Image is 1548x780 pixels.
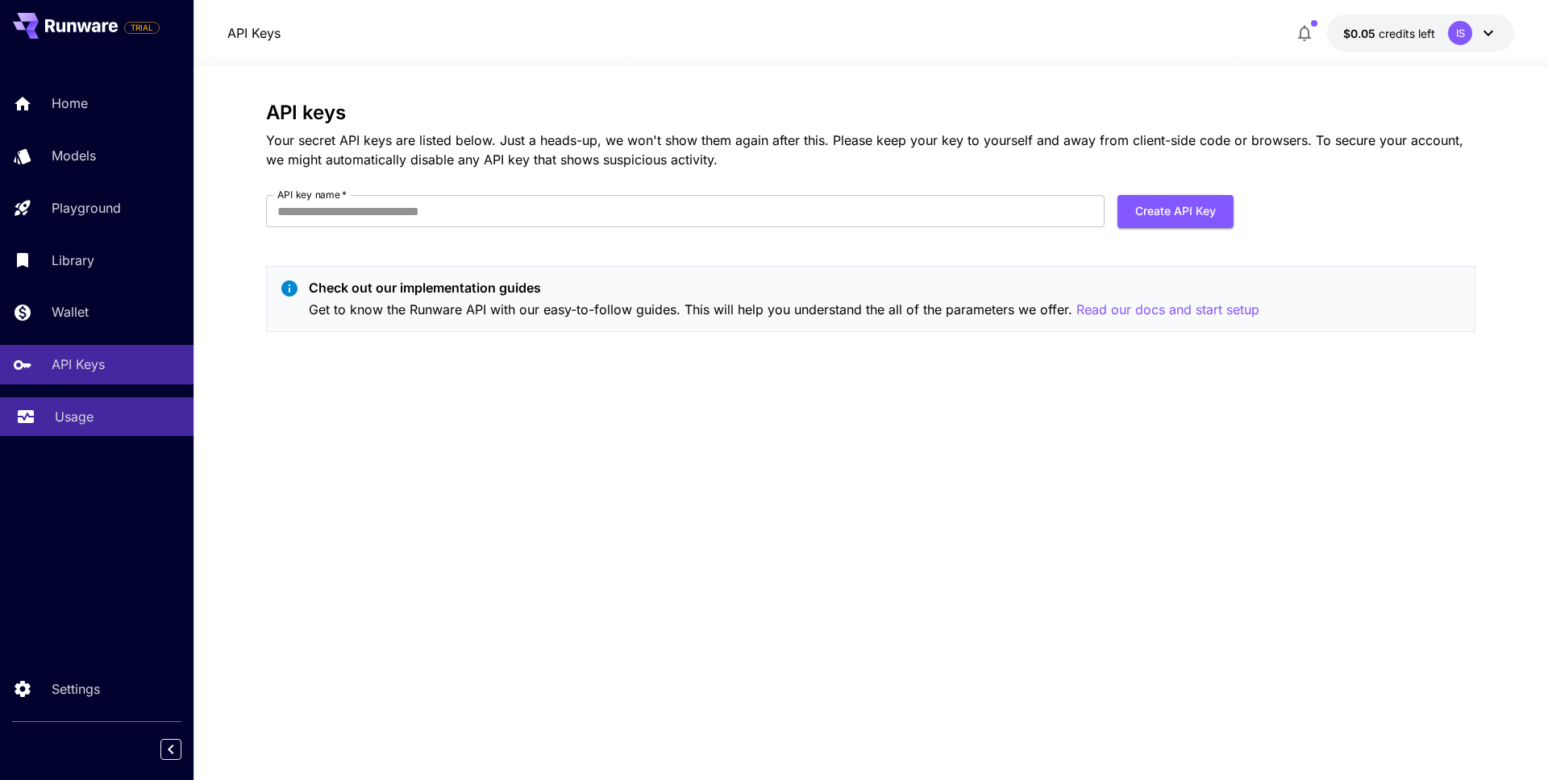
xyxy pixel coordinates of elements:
p: Usage [55,407,94,426]
span: credits left [1379,27,1435,40]
span: TRIAL [125,22,159,34]
label: API key name [277,188,347,201]
p: Models [52,146,96,165]
p: API Keys [52,355,105,374]
span: $0.05 [1343,27,1379,40]
p: Library [52,251,94,270]
p: Get to know the Runware API with our easy-to-follow guides. This will help you understand the all... [309,300,1259,320]
p: Home [52,93,88,113]
div: $0.05 [1343,25,1435,42]
p: Your secret API keys are listed below. Just a heads-up, we won't show them again after this. Plea... [266,131,1475,169]
h3: API keys [266,102,1475,124]
p: Playground [52,198,121,218]
button: Collapse sidebar [160,739,181,760]
nav: breadcrumb [227,23,281,43]
p: Wallet [52,302,89,322]
div: Collapse sidebar [173,735,193,764]
span: Add your payment card to enable full platform functionality. [124,18,160,37]
p: Settings [52,679,100,699]
div: IS [1448,21,1472,45]
button: $0.05IS [1327,15,1514,52]
p: Check out our implementation guides [309,278,1259,297]
a: API Keys [227,23,281,43]
button: Read our docs and start setup [1076,300,1259,320]
button: Create API Key [1117,195,1234,228]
